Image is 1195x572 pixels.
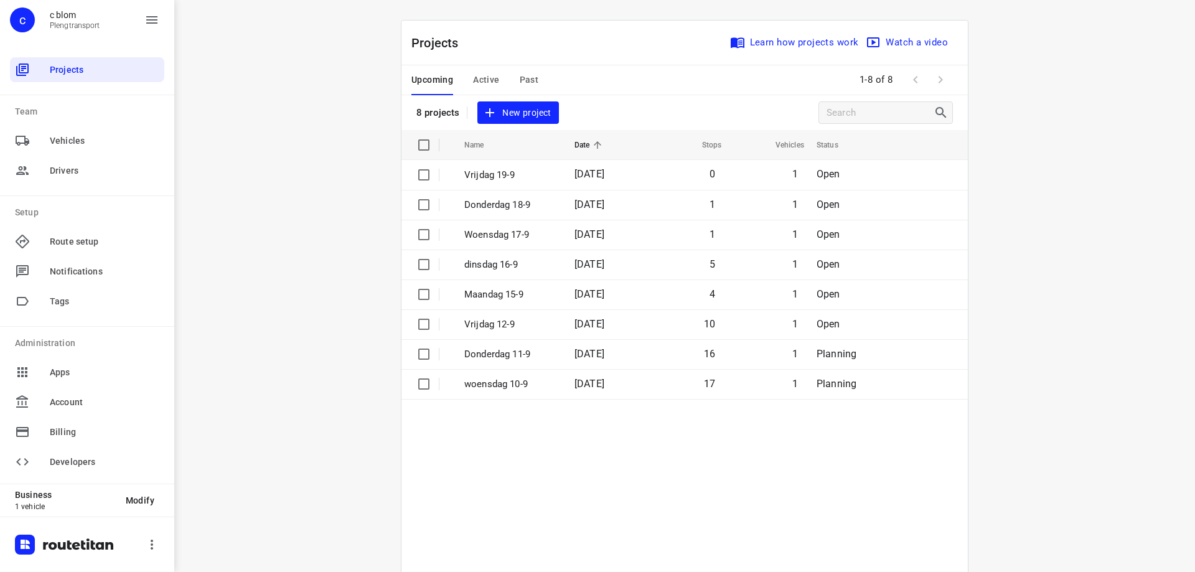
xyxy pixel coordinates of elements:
span: Open [817,228,840,240]
span: 1 [710,228,715,240]
div: Drivers [10,158,164,183]
span: Open [817,168,840,180]
span: Stops [686,138,722,152]
span: Billing [50,426,159,439]
p: Team [15,105,164,118]
span: [DATE] [574,348,604,360]
span: 0 [710,168,715,180]
span: 10 [704,318,715,330]
div: Account [10,390,164,415]
span: Vehicles [50,134,159,148]
span: 1-8 of 8 [855,67,898,93]
span: Upcoming [411,72,453,88]
div: Route setup [10,229,164,254]
span: Vehicles [759,138,804,152]
span: Developers [50,456,159,469]
span: [DATE] [574,199,604,210]
span: Planning [817,348,856,360]
span: Open [817,288,840,300]
p: 1 vehicle [15,502,116,511]
span: Apps [50,366,159,379]
div: Search [934,105,952,120]
p: Vrijdag 19-9 [464,168,556,182]
p: Vrijdag 12-9 [464,317,556,332]
span: Planning [817,378,856,390]
span: 1 [792,318,798,330]
p: c blom [50,10,100,20]
span: Account [50,396,159,409]
span: Previous Page [903,67,928,92]
span: [DATE] [574,378,604,390]
div: Tags [10,289,164,314]
div: Vehicles [10,128,164,153]
span: Open [817,258,840,270]
span: Open [817,318,840,330]
span: Name [464,138,500,152]
span: Tags [50,295,159,308]
span: Route setup [50,235,159,248]
span: 1 [710,199,715,210]
span: [DATE] [574,318,604,330]
p: Projects [411,34,469,52]
span: Projects [50,63,159,77]
span: Status [817,138,855,152]
div: Apps [10,360,164,385]
div: Developers [10,449,164,474]
span: 1 [792,348,798,360]
p: Administration [15,337,164,350]
span: Past [520,72,539,88]
div: Billing [10,420,164,444]
div: c [10,7,35,32]
span: [DATE] [574,228,604,240]
p: Plengtransport [50,21,100,30]
span: Drivers [50,164,159,177]
div: Projects [10,57,164,82]
p: Donderdag 11-9 [464,347,556,362]
input: Search projects [827,103,934,123]
span: 1 [792,228,798,240]
span: 1 [792,168,798,180]
span: 1 [792,258,798,270]
p: Maandag 15-9 [464,288,556,302]
span: Active [473,72,499,88]
p: Woensdag 17-9 [464,228,556,242]
span: Next Page [928,67,953,92]
p: woensdag 10-9 [464,377,556,391]
span: 1 [792,378,798,390]
p: 8 projects [416,107,459,118]
span: 5 [710,258,715,270]
p: dinsdag 16-9 [464,258,556,272]
span: [DATE] [574,288,604,300]
span: 1 [792,199,798,210]
span: Date [574,138,606,152]
button: New project [477,101,558,124]
span: Open [817,199,840,210]
span: [DATE] [574,168,604,180]
div: Notifications [10,259,164,284]
span: 17 [704,378,715,390]
p: Donderdag 18-9 [464,198,556,212]
span: 4 [710,288,715,300]
p: Business [15,490,116,500]
span: 16 [704,348,715,360]
span: Modify [126,495,154,505]
span: 1 [792,288,798,300]
span: New project [485,105,551,121]
span: [DATE] [574,258,604,270]
button: Modify [116,489,164,512]
p: Setup [15,206,164,219]
span: Notifications [50,265,159,278]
